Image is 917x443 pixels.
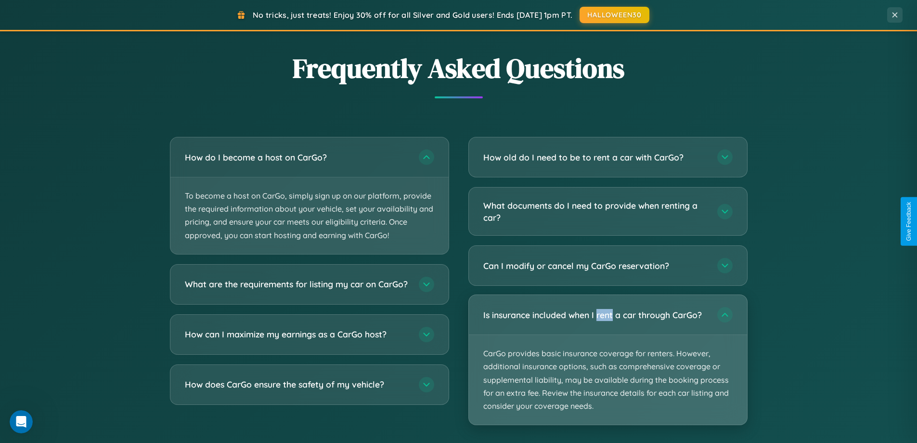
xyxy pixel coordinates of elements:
[170,50,748,87] h2: Frequently Asked Questions
[185,328,409,340] h3: How can I maximize my earnings as a CarGo host?
[170,177,449,254] p: To become a host on CarGo, simply sign up on our platform, provide the required information about...
[185,151,409,163] h3: How do I become a host on CarGo?
[483,200,708,223] h3: What documents do I need to provide when renting a car?
[580,7,649,23] button: HALLOWEEN30
[10,410,33,433] iframe: Intercom live chat
[905,202,912,241] div: Give Feedback
[483,151,708,163] h3: How old do I need to be to rent a car with CarGo?
[469,335,747,425] p: CarGo provides basic insurance coverage for renters. However, additional insurance options, such ...
[185,378,409,390] h3: How does CarGo ensure the safety of my vehicle?
[483,309,708,321] h3: Is insurance included when I rent a car through CarGo?
[253,10,572,20] span: No tricks, just treats! Enjoy 30% off for all Silver and Gold users! Ends [DATE] 1pm PT.
[483,260,708,272] h3: Can I modify or cancel my CarGo reservation?
[185,278,409,290] h3: What are the requirements for listing my car on CarGo?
